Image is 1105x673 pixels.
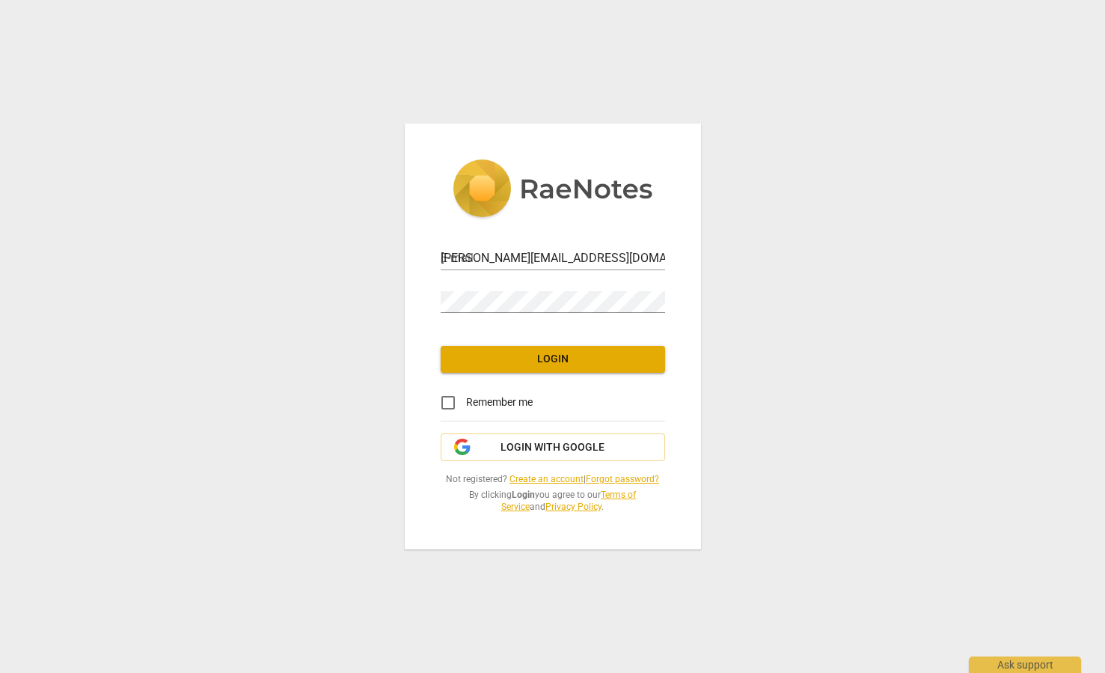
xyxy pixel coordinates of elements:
[441,433,665,462] button: Login with Google
[441,346,665,373] button: Login
[441,473,665,486] span: Not registered? |
[512,490,535,500] b: Login
[501,440,604,455] span: Login with Google
[509,474,584,484] a: Create an account
[441,489,665,514] span: By clicking you agree to our and .
[586,474,659,484] a: Forgot password?
[969,657,1081,673] div: Ask support
[466,395,533,410] span: Remember me
[453,159,653,221] img: 5ac2273c67554f335776073100b6d88f.svg
[545,502,602,512] a: Privacy Policy
[453,352,653,367] span: Login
